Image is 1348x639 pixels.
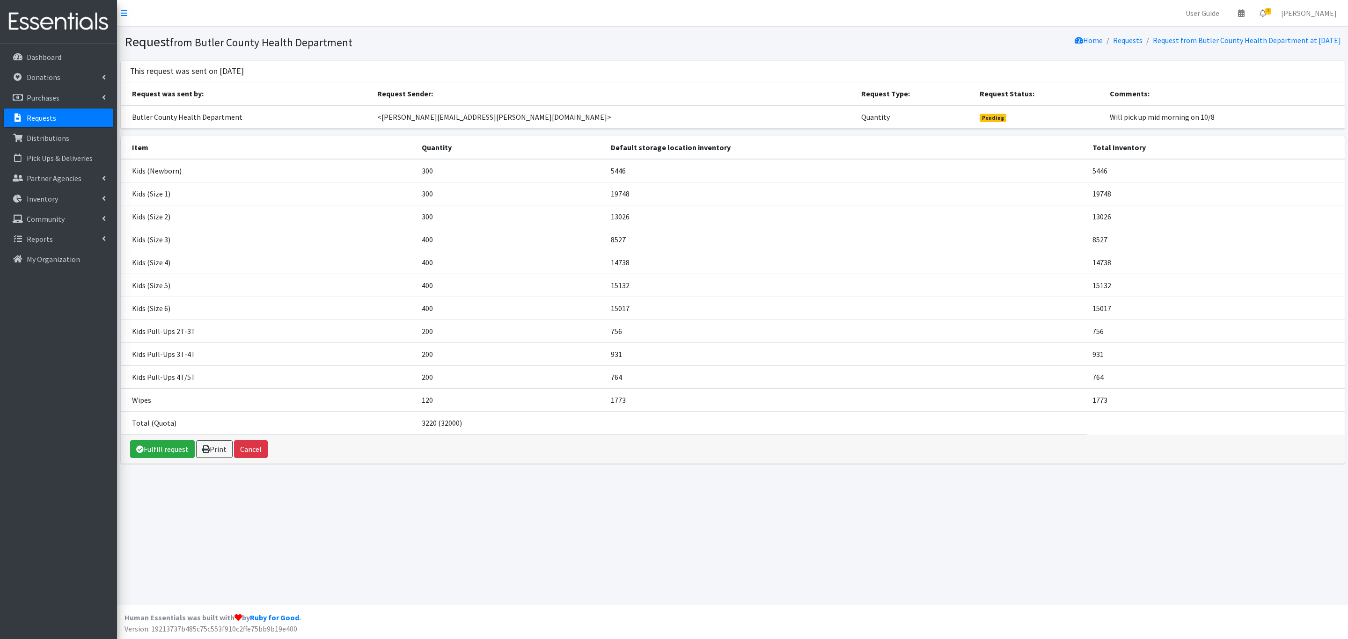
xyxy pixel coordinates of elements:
[1087,388,1345,411] td: 1773
[27,214,65,224] p: Community
[1087,342,1345,365] td: 931
[605,342,1086,365] td: 931
[416,297,605,319] td: 400
[121,105,372,129] td: Butler County Health Department
[4,68,113,87] a: Donations
[605,182,1086,205] td: 19748
[27,254,80,264] p: My Organization
[1104,105,1344,129] td: Will pick up mid morning on 10/8
[1087,228,1345,251] td: 8527
[1087,159,1345,182] td: 5446
[856,105,974,129] td: Quantity
[121,274,417,297] td: Kids (Size 5)
[856,82,974,105] th: Request Type:
[1087,136,1345,159] th: Total Inventory
[416,411,605,434] td: 3220 (32000)
[27,194,58,203] p: Inventory
[4,169,113,188] a: Partner Agencies
[4,250,113,269] a: My Organization
[4,149,113,167] a: Pick Ups & Deliveries
[125,613,301,622] strong: Human Essentials was built with by .
[1087,365,1345,388] td: 764
[980,114,1006,122] span: Pending
[1087,297,1345,319] td: 15017
[121,411,417,434] td: Total (Quota)
[605,228,1086,251] td: 8527
[1274,4,1344,22] a: [PERSON_NAME]
[4,88,113,107] a: Purchases
[4,210,113,228] a: Community
[27,93,59,102] p: Purchases
[121,159,417,182] td: Kids (Newborn)
[605,365,1086,388] td: 764
[121,251,417,274] td: Kids (Size 4)
[1104,82,1344,105] th: Comments:
[4,189,113,208] a: Inventory
[130,440,195,458] a: Fulfill request
[416,228,605,251] td: 400
[196,440,233,458] a: Print
[27,234,53,244] p: Reports
[4,48,113,66] a: Dashboard
[605,388,1086,411] td: 1773
[27,133,69,143] p: Distributions
[416,182,605,205] td: 300
[1252,4,1274,22] a: 3
[416,136,605,159] th: Quantity
[416,251,605,274] td: 400
[1087,274,1345,297] td: 15132
[1153,36,1341,45] a: Request from Butler County Health Department at [DATE]
[605,251,1086,274] td: 14738
[27,174,81,183] p: Partner Agencies
[416,274,605,297] td: 400
[121,297,417,319] td: Kids (Size 6)
[1113,36,1143,45] a: Requests
[27,52,61,62] p: Dashboard
[416,365,605,388] td: 200
[27,153,93,163] p: Pick Ups & Deliveries
[372,105,856,129] td: <[PERSON_NAME][EMAIL_ADDRESS][PERSON_NAME][DOMAIN_NAME]>
[125,624,297,633] span: Version: 19213737b485c75c553f910c2ffe75bb9b19e400
[605,205,1086,228] td: 13026
[1087,251,1345,274] td: 14738
[170,36,352,49] small: from Butler County Health Department
[121,319,417,342] td: Kids Pull-Ups 2T-3T
[234,440,268,458] button: Cancel
[27,73,60,82] p: Donations
[121,365,417,388] td: Kids Pull-Ups 4T/5T
[1178,4,1227,22] a: User Guide
[125,34,729,50] h1: Request
[130,66,244,76] h3: This request was sent on [DATE]
[605,319,1086,342] td: 756
[121,228,417,251] td: Kids (Size 3)
[4,6,113,37] img: HumanEssentials
[1075,36,1103,45] a: Home
[121,205,417,228] td: Kids (Size 2)
[372,82,856,105] th: Request Sender:
[1087,182,1345,205] td: 19748
[605,297,1086,319] td: 15017
[416,342,605,365] td: 200
[27,113,56,123] p: Requests
[416,205,605,228] td: 300
[1265,8,1271,15] span: 3
[4,230,113,248] a: Reports
[1087,319,1345,342] td: 756
[416,319,605,342] td: 200
[121,342,417,365] td: Kids Pull-Ups 3T-4T
[121,136,417,159] th: Item
[605,159,1086,182] td: 5446
[416,388,605,411] td: 120
[121,182,417,205] td: Kids (Size 1)
[416,159,605,182] td: 300
[250,613,299,622] a: Ruby for Good
[121,82,372,105] th: Request was sent by:
[605,274,1086,297] td: 15132
[4,129,113,147] a: Distributions
[4,109,113,127] a: Requests
[121,388,417,411] td: Wipes
[1087,205,1345,228] td: 13026
[974,82,1104,105] th: Request Status:
[605,136,1086,159] th: Default storage location inventory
